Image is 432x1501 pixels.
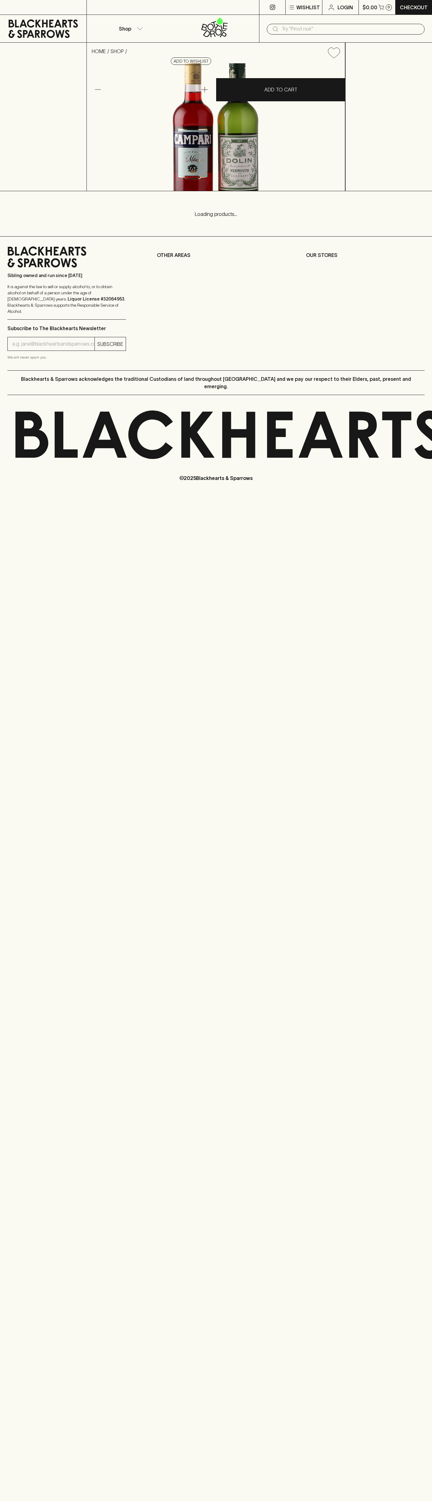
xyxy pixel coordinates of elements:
p: It is against the law to sell or supply alcohol to, or to obtain alcohol on behalf of a person un... [7,284,126,314]
p: Checkout [400,4,428,11]
a: SHOP [111,48,124,54]
p: We will never spam you [7,354,126,360]
p: Blackhearts & Sparrows acknowledges the traditional Custodians of land throughout [GEOGRAPHIC_DAT... [12,375,420,390]
a: HOME [92,48,106,54]
button: Add to wishlist [325,45,342,61]
p: 0 [388,6,390,9]
img: 32366.png [87,63,345,191]
p: Loading products... [6,210,426,218]
p: $0.00 [363,4,377,11]
p: OUR STORES [306,251,425,259]
p: Wishlist [296,4,320,11]
strong: Liquor License #32064953 [68,296,124,301]
input: Try "Pinot noir" [282,24,420,34]
p: Subscribe to The Blackhearts Newsletter [7,325,126,332]
input: e.g. jane@blackheartsandsparrows.com.au [12,339,94,349]
button: Add to wishlist [171,57,211,65]
p: Shop [119,25,131,32]
button: SUBSCRIBE [95,337,126,351]
p: Login [338,4,353,11]
p: ⠀ [87,4,92,11]
p: SUBSCRIBE [97,340,123,348]
button: Shop [87,15,173,42]
p: Sibling owned and run since [DATE] [7,272,126,279]
button: ADD TO CART [216,78,345,101]
p: ADD TO CART [264,86,297,93]
p: OTHER AREAS [157,251,275,259]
